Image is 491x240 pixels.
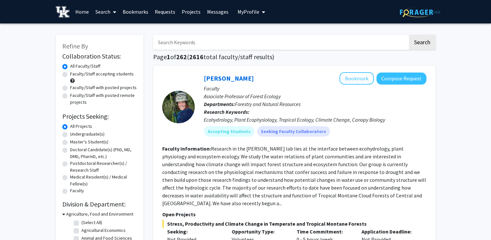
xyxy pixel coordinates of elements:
mat-chip: Accepting Students [204,126,254,137]
label: Faculty/Staff with posted projects [70,84,137,91]
span: 262 [176,53,187,61]
label: Agricultural Economics [81,227,126,234]
h1: Page of ( total faculty/staff results) [153,53,436,61]
button: Search [409,35,436,50]
button: Add Sybil Gotsch to Bookmarks [339,72,374,85]
span: 1 [167,53,170,61]
mat-chip: Seeking Faculty Collaborators [257,126,330,137]
a: Projects [178,0,204,23]
p: Open Projects [162,210,426,218]
span: Refine By [62,42,88,50]
a: Home [72,0,92,23]
p: Associate Professor of Forest Ecology [204,92,426,100]
label: Medical Resident(s) / Medical Fellow(s) [70,174,137,187]
span: Forestry and Natural Resources [235,101,301,107]
label: Doctoral Candidate(s) (PhD, MD, DMD, PharmD, etc.) [70,146,137,160]
iframe: Chat [5,211,28,235]
a: Bookmarks [119,0,152,23]
label: Master's Student(s) [70,139,108,145]
label: Undergraduate(s) [70,131,104,138]
b: Departments: [204,101,235,107]
p: Faculty [204,85,426,92]
fg-read-more: Research in the [PERSON_NAME] lab lies at the interface between ecohydrology, plant physiology an... [162,145,426,207]
a: Search [92,0,119,23]
label: Faculty/Staff with posted remote projects [70,92,137,106]
img: University of Kentucky Logo [56,6,70,18]
label: (Select All) [81,219,102,226]
button: Compose Request to Sybil Gotsch [376,73,426,85]
input: Search Keywords [153,35,408,50]
a: Messages [204,0,232,23]
h2: Division & Department: [62,200,137,208]
p: Opportunity Type: [232,228,287,235]
h3: Agriculture, Food and Environment [66,211,133,218]
b: Faculty Information: [162,145,211,152]
label: All Projects [70,123,92,130]
span: 2616 [189,53,203,61]
h2: Projects Seeking: [62,113,137,120]
label: Faculty [70,187,84,194]
a: [PERSON_NAME] [204,74,254,82]
b: Research Keywords: [204,109,250,115]
span: My Profile [238,8,259,15]
label: All Faculty/Staff [70,63,100,70]
a: Requests [152,0,178,23]
label: Postdoctoral Researcher(s) / Research Staff [70,160,137,174]
span: Stress, Productivity and Climate Change in Temperate and Tropical Montane Forests [162,220,426,228]
label: Faculty/Staff accepting students [70,71,134,77]
p: Seeking: [167,228,222,235]
p: Time Commitment: [297,228,352,235]
div: Ecohydrology, Plant Ecophysiology, Tropical Ecology, Climate Change, Canopy Biology [204,116,426,124]
h2: Collaboration Status: [62,52,137,60]
p: Application Deadline: [362,228,417,235]
img: ForagerOne Logo [400,7,440,17]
